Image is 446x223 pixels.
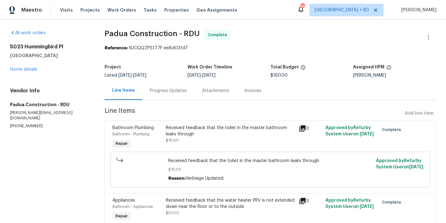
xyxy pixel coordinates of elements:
span: Repair [113,140,130,147]
span: Bathroom - Plumbing [112,132,150,136]
div: 3 [299,197,322,205]
span: $50.00 [166,211,179,215]
h4: Vendor Info [10,88,90,94]
span: Projects [80,7,100,13]
span: Listed [105,73,146,78]
a: All work orders [10,31,46,35]
b: Reference: [105,46,128,50]
div: Received feedback that the water heater PRV is not extended down near the floor or to the outside [166,197,295,210]
div: Line Items [112,87,135,94]
span: Properties [164,7,189,13]
h5: Assigned HPM [353,65,384,69]
span: - [118,73,146,78]
span: $75.00 [166,139,179,142]
span: Tasks [144,8,157,12]
span: Padua Construction - RDU [105,30,200,37]
span: [DATE] [360,204,374,209]
h2: 5023 Hummingbird Pl [10,44,90,50]
span: - [188,73,215,78]
span: [PERSON_NAME] [399,7,437,13]
div: Progress Updates [150,88,187,94]
span: [DATE] [360,132,374,136]
span: Appliances [112,198,135,203]
p: [PHONE_NUMBER] [10,123,90,129]
span: Line Items [105,108,402,119]
span: [GEOGRAPHIC_DATA] + 60 [315,7,369,13]
span: Approved by Refurby System User on [325,126,374,136]
span: [DATE] [133,73,146,78]
span: Approved by Refurby System User on [325,198,374,209]
span: Bathroom - Appliances [112,205,153,209]
span: Complete [208,32,230,38]
span: The total cost of line items that have been proposed by Opendoor. This sum includes line items th... [301,65,306,73]
p: [PERSON_NAME][EMAIL_ADDRESS][DOMAIN_NAME] [10,110,90,121]
span: [DATE] [188,73,201,78]
span: $75.00 [168,166,372,173]
span: Geo Assignments [196,7,237,13]
h5: [GEOGRAPHIC_DATA] [10,52,90,59]
span: The hpm assigned to this work order. [386,65,391,73]
h5: Padua Construction - RDU [10,101,90,108]
span: Verbiage Updated. [186,176,224,181]
h5: Project [105,65,121,69]
div: [PERSON_NAME] [353,73,436,78]
h5: Total Budget [270,65,299,69]
div: 3 [299,125,322,132]
span: Bathroom Plumbing [112,126,154,130]
a: Home details [10,67,37,72]
div: NJCQQZPS177F-ee8d031d7 [105,45,436,51]
span: [DATE] [409,165,423,169]
span: [DATE] [202,73,215,78]
span: Reason: [168,176,186,181]
h5: Work Order Timeline [188,65,232,69]
span: Maestro [21,7,42,13]
span: $160.00 [270,73,288,78]
span: Visits [60,7,73,13]
span: Complete [382,199,404,205]
span: Work Orders [107,7,136,13]
span: Complete [382,127,404,133]
span: [DATE] [118,73,132,78]
span: Approved by Refurby System User on [376,159,423,169]
div: Invoices [244,88,261,94]
div: 776 [300,4,305,10]
span: Repair [113,213,130,219]
span: Received feedback that the toilet in the master bathroom leaks through [168,158,372,164]
div: Attachments [202,88,229,94]
div: Received feedback that the toilet in the master bathroom leaks through [166,125,295,137]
